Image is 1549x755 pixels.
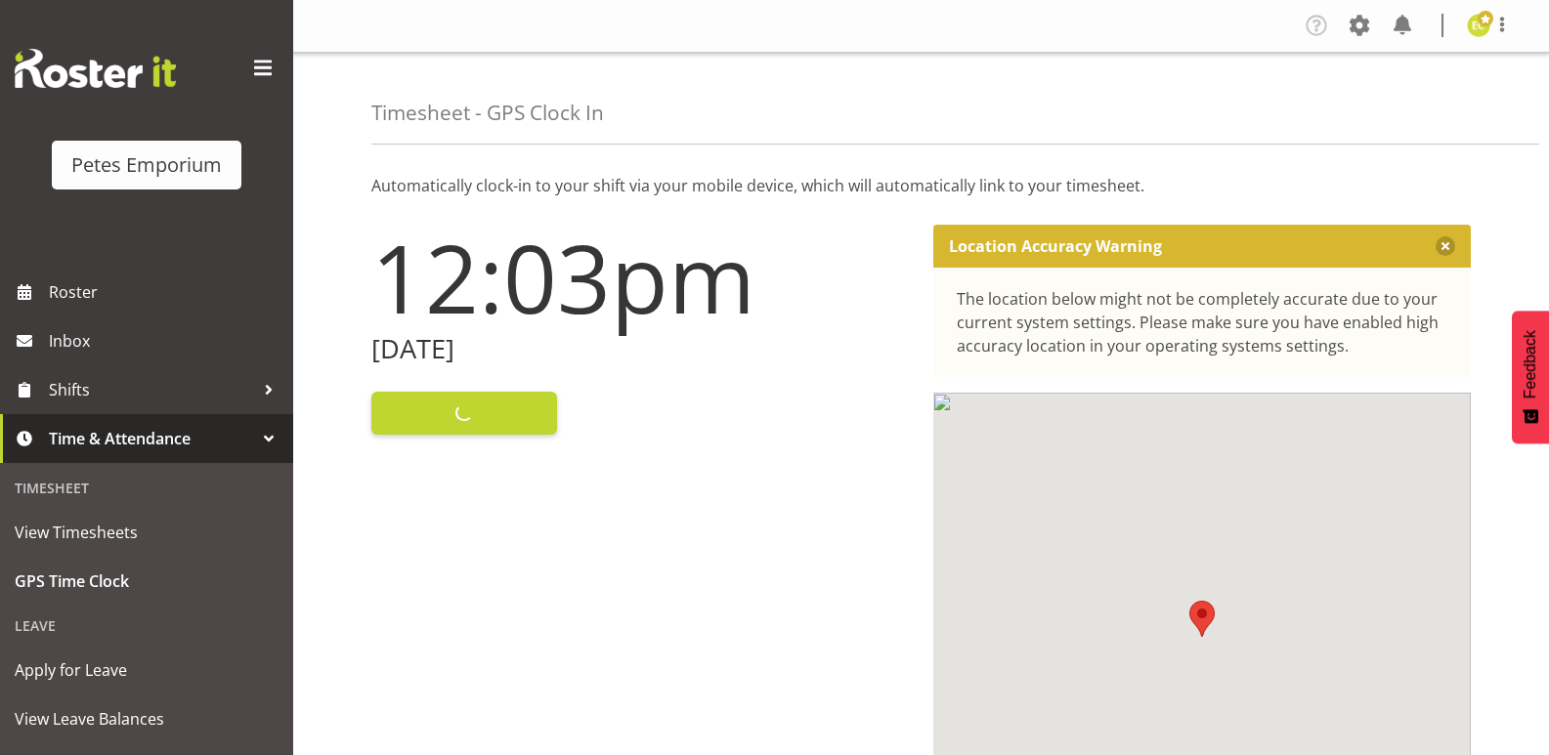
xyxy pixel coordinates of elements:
span: GPS Time Clock [15,566,279,596]
button: Feedback - Show survey [1512,311,1549,443]
div: The location below might not be completely accurate due to your current system settings. Please m... [957,287,1448,357]
span: Apply for Leave [15,655,279,685]
div: Leave [5,606,288,646]
div: Timesheet [5,468,288,508]
span: Inbox [49,326,283,356]
div: Petes Emporium [71,150,222,180]
a: Apply for Leave [5,646,288,694]
span: Time & Attendance [49,424,254,453]
a: View Timesheets [5,508,288,557]
span: Roster [49,277,283,307]
span: View Leave Balances [15,704,279,734]
h1: 12:03pm [371,225,910,330]
a: GPS Time Clock [5,557,288,606]
button: Close message [1436,236,1455,256]
span: View Timesheets [15,518,279,547]
p: Location Accuracy Warning [949,236,1162,256]
p: Automatically clock-in to your shift via your mobile device, which will automatically link to you... [371,174,1471,197]
span: Shifts [49,375,254,404]
img: emma-croft7499.jpg [1467,14,1490,37]
h4: Timesheet - GPS Clock In [371,102,604,124]
img: Rosterit website logo [15,49,176,88]
h2: [DATE] [371,334,910,364]
span: Feedback [1522,330,1539,398]
a: View Leave Balances [5,694,288,743]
